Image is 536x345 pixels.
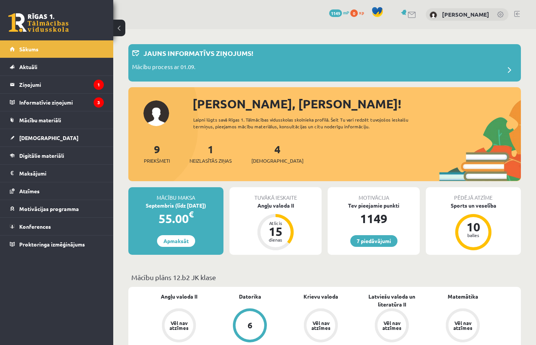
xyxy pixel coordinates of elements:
[132,48,517,78] a: Jauns informatīvs ziņojums! Mācību process ar 01.09.
[10,40,104,58] a: Sākums
[442,11,489,18] a: [PERSON_NAME]
[10,94,104,111] a: Informatīvie ziņojumi3
[144,142,170,165] a: 9Priekšmeti
[157,235,195,247] a: Apmaksāt
[229,187,322,202] div: Tuvākā ieskaite
[19,205,79,212] span: Motivācijas programma
[251,142,303,165] a: 4[DEMOGRAPHIC_DATA]
[328,202,420,209] div: Tev pieejamie punkti
[229,202,322,209] div: Angļu valoda II
[19,94,104,111] legend: Informatīvie ziņojumi
[350,9,368,15] a: 0 xp
[343,9,349,15] span: mP
[350,9,358,17] span: 0
[214,308,285,344] a: 6
[10,111,104,129] a: Mācību materiāli
[462,221,485,233] div: 10
[10,58,104,75] a: Aktuāli
[359,9,364,15] span: xp
[19,152,64,159] span: Digitālie materiāli
[10,200,104,217] a: Motivācijas programma
[356,308,427,344] a: Vēl nav atzīmes
[19,241,85,248] span: Proktoringa izmēģinājums
[426,202,521,251] a: Sports un veselība 10 balles
[452,320,473,330] div: Vēl nav atzīmes
[19,46,39,52] span: Sākums
[19,165,104,182] legend: Maksājumi
[19,63,37,70] span: Aktuāli
[381,320,402,330] div: Vēl nav atzīmes
[248,321,253,330] div: 6
[430,11,437,19] img: Toms Miezītis
[350,235,397,247] a: 7 piedāvājumi
[427,308,498,344] a: Vēl nav atzīmes
[189,209,194,220] span: €
[10,236,104,253] a: Proktoringa izmēģinājums
[128,187,223,202] div: Mācību maksa
[19,117,61,123] span: Mācību materiāli
[8,13,69,32] a: Rīgas 1. Tālmācības vidusskola
[426,187,521,202] div: Pēdējā atzīme
[10,76,104,93] a: Ziņojumi1
[193,116,429,130] div: Laipni lūgts savā Rīgas 1. Tālmācības vidusskolas skolnieka profilā. Šeit Tu vari redzēt tuvojošo...
[19,223,51,230] span: Konferences
[128,209,223,228] div: 55.00
[131,272,518,282] p: Mācību plāns 12.b2 JK klase
[193,95,521,113] div: [PERSON_NAME], [PERSON_NAME]!
[189,142,232,165] a: 1Neizlasītās ziņas
[264,237,287,242] div: dienas
[161,293,197,300] a: Angļu valoda II
[10,165,104,182] a: Maksājumi
[229,202,322,251] a: Angļu valoda II Atlicis 15 dienas
[356,293,427,308] a: Latviešu valoda un literatūra II
[94,80,104,90] i: 1
[10,182,104,200] a: Atzīmes
[10,218,104,235] a: Konferences
[128,202,223,209] div: Septembris (līdz [DATE])
[189,157,232,165] span: Neizlasītās ziņas
[462,233,485,237] div: balles
[329,9,349,15] a: 1149 mP
[19,134,79,141] span: [DEMOGRAPHIC_DATA]
[132,63,196,73] p: Mācību process ar 01.09.
[239,293,261,300] a: Datorika
[144,157,170,165] span: Priekšmeti
[143,48,253,58] p: Jauns informatīvs ziņojums!
[303,293,338,300] a: Krievu valoda
[94,97,104,108] i: 3
[10,147,104,164] a: Digitālie materiāli
[10,129,104,146] a: [DEMOGRAPHIC_DATA]
[448,293,478,300] a: Matemātika
[264,225,287,237] div: 15
[310,320,331,330] div: Vēl nav atzīmes
[328,209,420,228] div: 1149
[329,9,342,17] span: 1149
[19,76,104,93] legend: Ziņojumi
[143,308,214,344] a: Vēl nav atzīmes
[19,188,40,194] span: Atzīmes
[264,221,287,225] div: Atlicis
[251,157,303,165] span: [DEMOGRAPHIC_DATA]
[168,320,189,330] div: Vēl nav atzīmes
[426,202,521,209] div: Sports un veselība
[328,187,420,202] div: Motivācija
[285,308,356,344] a: Vēl nav atzīmes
